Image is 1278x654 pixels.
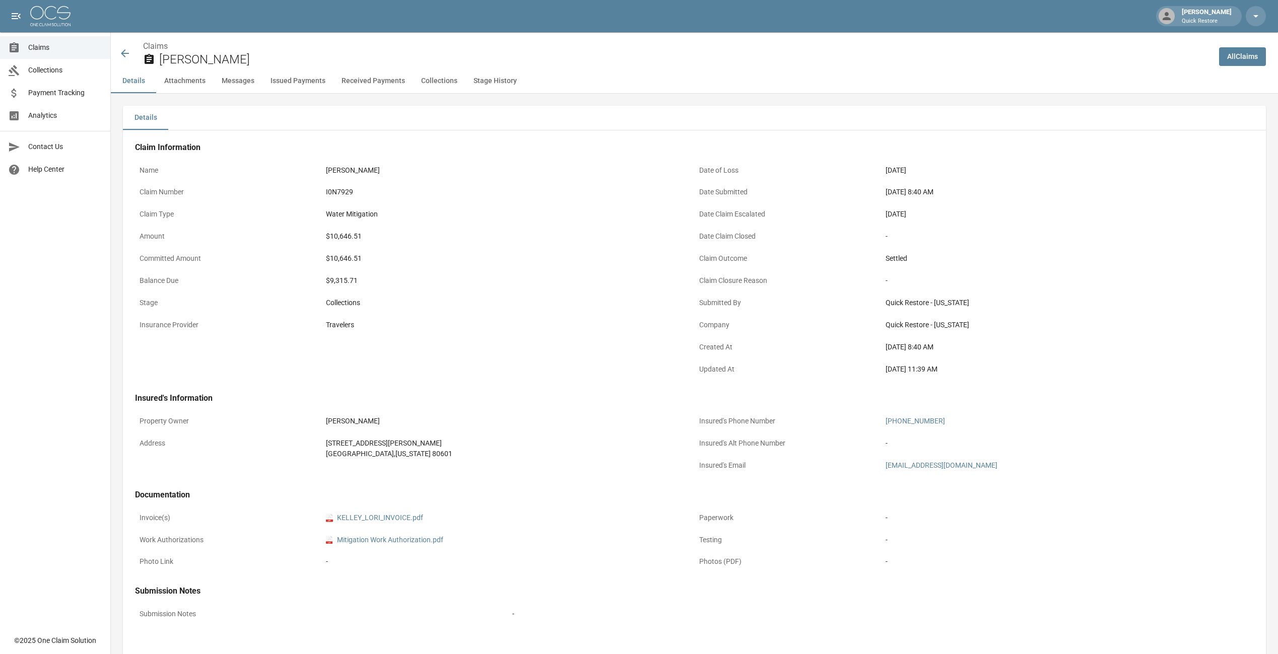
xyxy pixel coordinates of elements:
[326,231,690,242] div: $10,646.51
[326,187,690,197] div: I0N7929
[886,209,1249,220] div: [DATE]
[135,604,508,624] p: Submission Notes
[695,227,881,246] p: Date Claim Closed
[28,110,102,121] span: Analytics
[326,513,423,523] a: pdfKELLEY_LORI_INVOICE.pdf
[886,417,945,425] a: [PHONE_NUMBER]
[695,315,881,335] p: Company
[135,393,1254,403] h4: Insured's Information
[135,586,1254,596] h4: Submission Notes
[512,609,1249,619] div: -
[1178,7,1236,25] div: [PERSON_NAME]
[695,271,881,290] p: Claim Closure Reason
[886,275,1249,286] div: -
[695,508,881,528] p: Paperwork
[135,411,321,431] p: Property Owner
[135,552,321,571] p: Photo Link
[28,65,102,76] span: Collections
[135,508,321,528] p: Invoice(s)
[695,359,881,379] p: Updated At
[326,320,690,330] div: Travelers
[1182,17,1232,26] p: Quick Restore
[135,142,1254,153] h4: Claim Information
[326,556,690,567] div: -
[111,69,1278,93] div: anchor tabs
[886,298,1249,308] div: Quick Restore - [US_STATE]
[326,449,690,459] div: [GEOGRAPHIC_DATA] , [US_STATE] 80601
[135,182,321,202] p: Claim Number
[135,271,321,290] p: Balance Due
[695,249,881,268] p: Claim Outcome
[886,187,1249,197] div: [DATE] 8:40 AM
[326,298,690,308] div: Collections
[28,42,102,53] span: Claims
[135,530,321,550] p: Work Authorizations
[886,556,1249,567] div: -
[886,461,997,469] a: [EMAIL_ADDRESS][DOMAIN_NAME]
[326,416,690,426] div: [PERSON_NAME]
[333,69,413,93] button: Received Payments
[135,293,321,313] p: Stage
[214,69,262,93] button: Messages
[6,6,26,26] button: open drawer
[262,69,333,93] button: Issued Payments
[695,204,881,224] p: Date Claim Escalated
[326,535,443,545] a: pdfMitigation Work Authorization.pdf
[695,293,881,313] p: Submitted By
[143,40,1211,52] nav: breadcrumb
[135,315,321,335] p: Insurance Provider
[695,161,881,180] p: Date of Loss
[695,530,881,550] p: Testing
[695,552,881,571] p: Photos (PDF)
[886,438,1249,449] div: -
[111,69,156,93] button: Details
[695,337,881,357] p: Created At
[123,106,1266,130] div: details tabs
[886,513,1249,523] div: -
[886,165,1249,176] div: [DATE]
[135,161,321,180] p: Name
[886,535,1249,545] div: -
[28,164,102,175] span: Help Center
[14,635,96,645] div: © 2025 One Claim Solution
[695,456,881,475] p: Insured's Email
[886,253,1249,264] div: Settled
[326,253,690,264] div: $10,646.51
[156,69,214,93] button: Attachments
[135,227,321,246] p: Amount
[28,88,102,98] span: Payment Tracking
[326,275,690,286] div: $9,315.71
[886,364,1249,375] div: [DATE] 11:39 AM
[159,52,1211,67] h2: [PERSON_NAME]
[886,320,1249,330] div: Quick Restore - [US_STATE]
[326,165,690,176] div: [PERSON_NAME]
[135,204,321,224] p: Claim Type
[135,249,321,268] p: Committed Amount
[30,6,71,26] img: ocs-logo-white-transparent.png
[123,106,168,130] button: Details
[28,141,102,152] span: Contact Us
[326,438,690,449] div: [STREET_ADDRESS][PERSON_NAME]
[465,69,525,93] button: Stage History
[413,69,465,93] button: Collections
[143,41,168,51] a: Claims
[326,209,690,220] div: Water Mitigation
[135,490,1254,500] h4: Documentation
[135,433,321,453] p: Address
[695,411,881,431] p: Insured's Phone Number
[695,433,881,453] p: Insured's Alt Phone Number
[886,342,1249,352] div: [DATE] 8:40 AM
[695,182,881,202] p: Date Submitted
[1219,47,1266,66] a: AllClaims
[886,231,1249,242] div: -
